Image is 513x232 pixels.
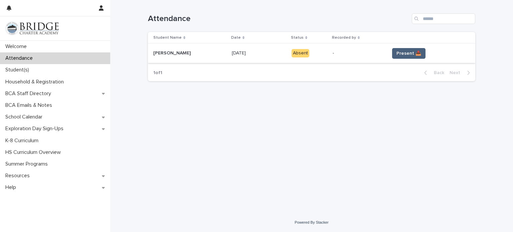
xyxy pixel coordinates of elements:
span: Next [450,70,464,75]
div: Absent [292,49,309,57]
span: Back [430,70,444,75]
p: Welcome [3,43,32,50]
p: Household & Registration [3,79,69,85]
p: Resources [3,173,35,179]
p: BCA Emails & Notes [3,102,57,108]
button: Back [419,70,447,76]
p: Exploration Day Sign-Ups [3,126,69,132]
p: School Calendar [3,114,48,120]
p: Status [291,34,304,41]
p: Student Name [153,34,182,41]
p: [DATE] [232,49,247,56]
tr: [PERSON_NAME][PERSON_NAME] [DATE][DATE] Absent-Present 📥 [148,44,475,63]
p: Recorded by [332,34,356,41]
p: BCA Staff Directory [3,90,56,97]
img: V1C1m3IdTEidaUdm9Hs0 [5,22,59,35]
p: Help [3,184,21,191]
p: 1 of 1 [148,65,168,81]
h1: Attendance [148,14,409,24]
a: Powered By Stacker [295,220,328,224]
span: Present 📥 [396,50,421,57]
p: Student(s) [3,67,34,73]
p: Summer Programs [3,161,53,167]
p: - [333,50,384,56]
p: [PERSON_NAME] [153,49,192,56]
button: Present 📥 [392,48,425,59]
p: HS Curriculum Overview [3,149,66,156]
p: Attendance [3,55,38,61]
p: K-8 Curriculum [3,138,44,144]
button: Next [447,70,475,76]
p: Date [231,34,241,41]
input: Search [412,13,475,24]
